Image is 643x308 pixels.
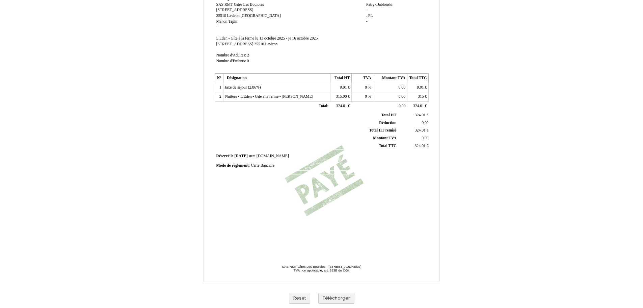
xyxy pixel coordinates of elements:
td: € [398,112,430,119]
span: Jabłoński [377,2,392,7]
span: [DATE] [234,154,247,158]
th: N° [215,74,223,83]
td: € [407,92,429,102]
th: Total TTC [407,74,429,83]
td: € [330,92,351,102]
span: 315 [418,94,424,99]
td: € [398,142,430,150]
span: 0 [365,94,367,99]
span: 9.01 [340,85,347,90]
span: [DOMAIN_NAME] [257,154,289,158]
span: PL [368,14,373,18]
span: [GEOGRAPHIC_DATA] [241,14,281,18]
span: 0.00 [399,104,405,108]
span: Total HT remisé [369,128,396,133]
td: € [330,102,351,111]
span: taxe de séjour (2.86%) [225,85,261,90]
span: lu 13 octobre 2025 - je 16 octobre 2025 [255,36,318,41]
span: 0.00 [399,94,405,99]
td: € [398,127,430,135]
span: - [366,8,368,12]
span: 324.01 [415,113,426,117]
span: Mode de règlement: [216,163,250,168]
span: 324.01 [415,128,426,133]
span: Total HT [381,113,396,117]
th: Désignation [223,74,330,83]
span: Montant TVA [373,136,396,140]
span: 324.01 [415,144,426,148]
button: Télécharger [318,293,354,304]
td: 1 [215,83,223,92]
span: - [366,19,368,24]
th: TVA [352,74,373,83]
td: % [352,92,373,102]
span: Patryk [366,2,377,7]
td: € [407,102,429,111]
span: 324.01 [336,104,347,108]
td: € [330,83,351,92]
th: Total HT [330,74,351,83]
span: Nuitées - L'Eden - Gîte à la ferme - [PERSON_NAME] [225,94,313,99]
span: L'Eden - Gîte à la ferme [216,36,254,41]
span: Manon [216,19,227,24]
td: 2 [215,92,223,102]
span: SAS RMT Gîtes Les Bouloies - [STREET_ADDRESS] [282,265,361,268]
span: [STREET_ADDRESS] [216,42,253,46]
span: 25510 [216,14,226,18]
span: Réduction [379,121,396,125]
span: Réservé le [216,154,234,158]
span: 9.01 [417,85,424,90]
span: Laviron [227,14,240,18]
span: 2 [247,53,249,57]
span: 0 [365,85,367,90]
span: 25510 [254,42,264,46]
span: Total: [319,104,328,108]
span: 0.00 [399,85,405,90]
span: 0,00 [422,121,428,125]
span: sur: [249,154,256,158]
span: TVA non applicable, art. 293B du CGI. [294,268,350,272]
span: Tapin [228,19,237,24]
th: Montant TVA [373,74,407,83]
span: 315.00 [336,94,347,99]
span: Laviron [265,42,277,46]
span: SAS RMT Gîtes Les Bouloies [216,2,264,7]
span: - [216,25,218,29]
span: 0.00 [422,136,428,140]
span: 0 [247,59,249,63]
span: Nombre d'Enfants: [216,59,246,63]
span: . [366,14,367,18]
td: % [352,83,373,92]
span: 324.01 [413,104,424,108]
button: Reset [289,293,310,304]
span: Total TTC [379,144,396,148]
span: Carte Bancaire [251,163,274,168]
td: € [407,83,429,92]
span: Nombre d'Adultes: [216,53,246,57]
span: [STREET_ADDRESS] [216,8,253,12]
